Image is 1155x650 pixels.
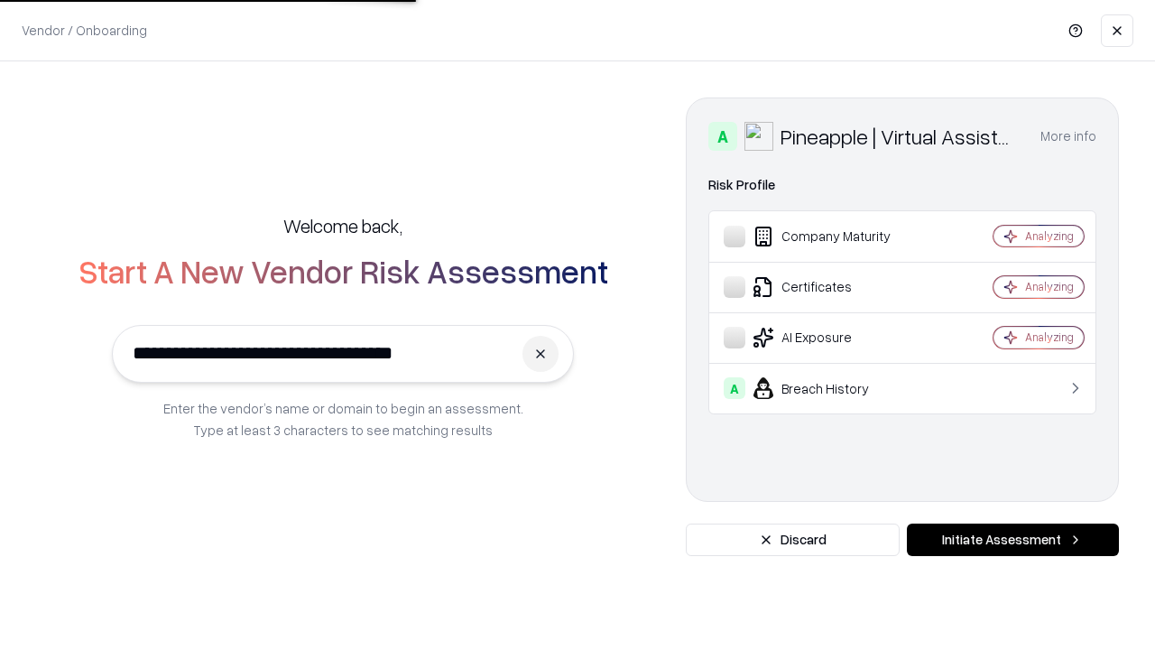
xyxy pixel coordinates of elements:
[686,524,900,556] button: Discard
[724,377,939,399] div: Breach History
[724,377,745,399] div: A
[724,226,939,247] div: Company Maturity
[724,327,939,348] div: AI Exposure
[283,213,402,238] h5: Welcome back,
[781,122,1019,151] div: Pineapple | Virtual Assistant Agency
[22,21,147,40] p: Vendor / Onboarding
[1025,279,1074,294] div: Analyzing
[708,122,737,151] div: A
[163,397,523,441] p: Enter the vendor’s name or domain to begin an assessment. Type at least 3 characters to see match...
[1040,120,1096,153] button: More info
[744,122,773,151] img: Pineapple | Virtual Assistant Agency
[1025,330,1074,345] div: Analyzing
[79,253,608,289] h2: Start A New Vendor Risk Assessment
[724,276,939,298] div: Certificates
[1025,228,1074,244] div: Analyzing
[708,174,1096,196] div: Risk Profile
[907,524,1119,556] button: Initiate Assessment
